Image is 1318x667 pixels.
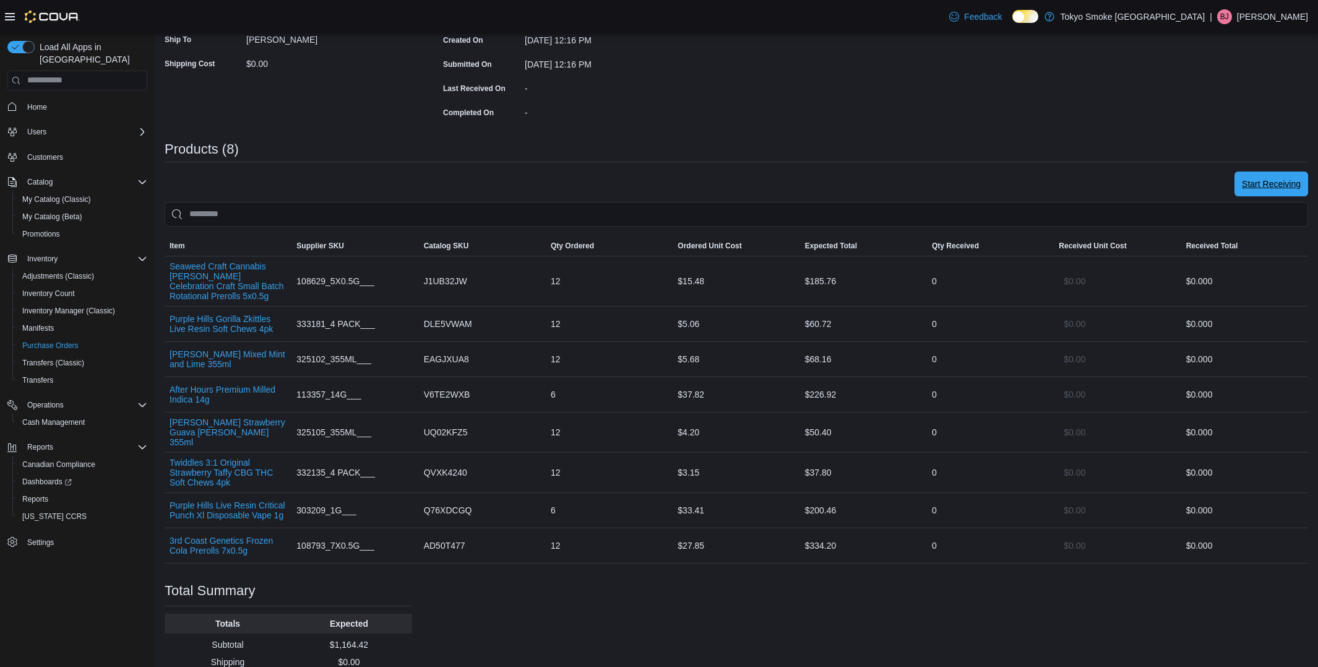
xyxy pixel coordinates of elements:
[964,11,1002,23] span: Feedback
[1186,387,1303,402] div: $0.00 0
[22,289,75,299] span: Inventory Count
[291,617,407,630] p: Expected
[932,241,979,251] span: Qty Received
[17,303,120,318] a: Inventory Manager (Classic)
[17,192,147,207] span: My Catalog (Classic)
[12,456,152,473] button: Canadian Compliance
[424,387,470,402] span: V6TE2WXB
[1059,460,1090,485] button: $0.00
[165,35,191,45] label: Ship To
[22,534,147,549] span: Settings
[22,99,147,115] span: Home
[12,320,152,337] button: Manifests
[17,457,100,472] a: Canadian Compliance
[673,498,799,523] div: $33.41
[17,415,147,430] span: Cash Management
[12,414,152,431] button: Cash Management
[17,209,87,224] a: My Catalog (Beta)
[800,382,927,407] div: $226.92
[800,347,927,372] div: $68.16
[17,286,147,301] span: Inventory Count
[12,285,152,302] button: Inventory Count
[443,108,494,118] label: Completed On
[170,349,286,369] button: [PERSON_NAME] Mixed Mint and Lime 355ml
[12,302,152,320] button: Inventory Manager (Classic)
[17,338,84,353] a: Purchase Orders
[800,236,927,256] button: Expected Total
[296,352,371,367] span: 325102_355ML___
[424,316,472,331] span: DLE5VWAM
[1061,9,1205,24] p: Tokyo Smoke [GEOGRAPHIC_DATA]
[546,347,673,372] div: 12
[927,533,1054,558] div: 0
[2,250,152,268] button: Inventory
[17,474,147,489] span: Dashboards
[1186,316,1303,331] div: $0.00 0
[800,312,927,336] div: $60.72
[1242,178,1301,190] span: Start Receiving
[165,236,291,256] button: Item
[1059,347,1090,372] button: $0.00
[22,149,147,165] span: Customers
[170,500,286,520] button: Purple Hills Live Resin Critical Punch Xl Disposable Vape 1g
[673,269,799,294] div: $15.48
[22,323,54,333] span: Manifests
[27,102,47,112] span: Home
[22,212,82,222] span: My Catalog (Beta)
[1220,9,1229,24] span: BJ
[546,420,673,445] div: 12
[12,372,152,389] button: Transfers
[12,508,152,525] button: [US_STATE] CCRS
[800,533,927,558] div: $334.20
[170,458,286,487] button: Twiddles 3:1 Original Strawberry Taffy CBG THC Soft Chews 4pk
[1186,503,1303,518] div: $0.00 0
[1181,236,1308,256] button: Received Total
[27,152,63,162] span: Customers
[296,274,374,289] span: 108629_5X0.5G___
[12,268,152,285] button: Adjustments (Classic)
[927,460,1054,485] div: 0
[22,100,52,115] a: Home
[27,442,53,452] span: Reports
[551,241,594,251] span: Qty Ordered
[22,124,51,139] button: Users
[17,474,77,489] a: Dashboards
[22,440,147,455] span: Reports
[800,420,927,445] div: $50.40
[22,341,79,351] span: Purchase Orders
[22,512,87,521] span: [US_STATE] CCRS
[443,59,492,69] label: Submitted On
[296,425,371,440] span: 325105_355ML___
[22,271,94,281] span: Adjustments (Classic)
[927,347,1054,372] div: 0
[165,142,239,157] h3: Products (8)
[1064,426,1085,438] span: $0.00
[805,241,857,251] span: Expected Total
[165,59,215,69] label: Shipping Cost
[17,321,147,336] span: Manifests
[927,269,1054,294] div: 0
[296,538,374,553] span: 108793_7X0.5G___
[170,639,286,651] p: Subtotal
[673,420,799,445] div: $4.20
[424,465,467,480] span: QVXK4240
[22,175,58,190] button: Catalog
[1064,466,1085,479] span: $0.00
[1186,425,1303,440] div: $0.00 0
[22,375,53,385] span: Transfers
[927,312,1054,336] div: 0
[27,254,58,264] span: Inventory
[22,175,147,190] span: Catalog
[296,465,375,480] span: 332135_4 PACK___
[424,503,472,518] span: Q76XDCGQ
[22,398,69,412] button: Operations
[246,54,412,69] div: $0.00
[17,227,147,242] span: Promotions
[424,241,469,251] span: Catalog SKU
[419,236,546,256] button: Catalog SKU
[1059,498,1090,523] button: $0.00
[12,473,152,490] a: Dashboards
[546,382,673,407] div: 6
[17,509,92,524] a: [US_STATE] CCRS
[1237,9,1308,24] p: [PERSON_NAME]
